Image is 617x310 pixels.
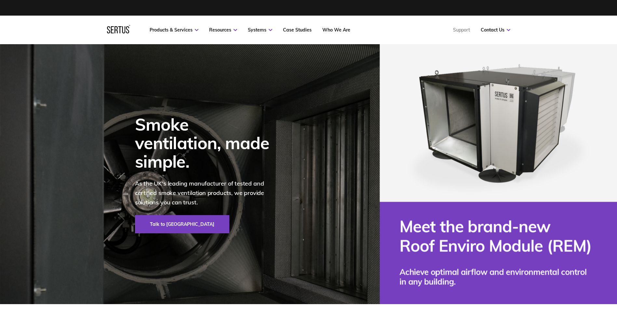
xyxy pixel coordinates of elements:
div: Smoke ventilation, made simple. [135,115,278,171]
p: As the UK's leading manufacturer of tested and certified smoke ventilation products, we provide s... [135,179,278,207]
a: Support [453,27,470,33]
a: Talk to [GEOGRAPHIC_DATA] [135,215,229,233]
a: Case Studies [283,27,312,33]
a: Resources [209,27,237,33]
a: Products & Services [150,27,198,33]
a: Contact Us [481,27,510,33]
a: Systems [248,27,272,33]
a: Who We Are [322,27,350,33]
